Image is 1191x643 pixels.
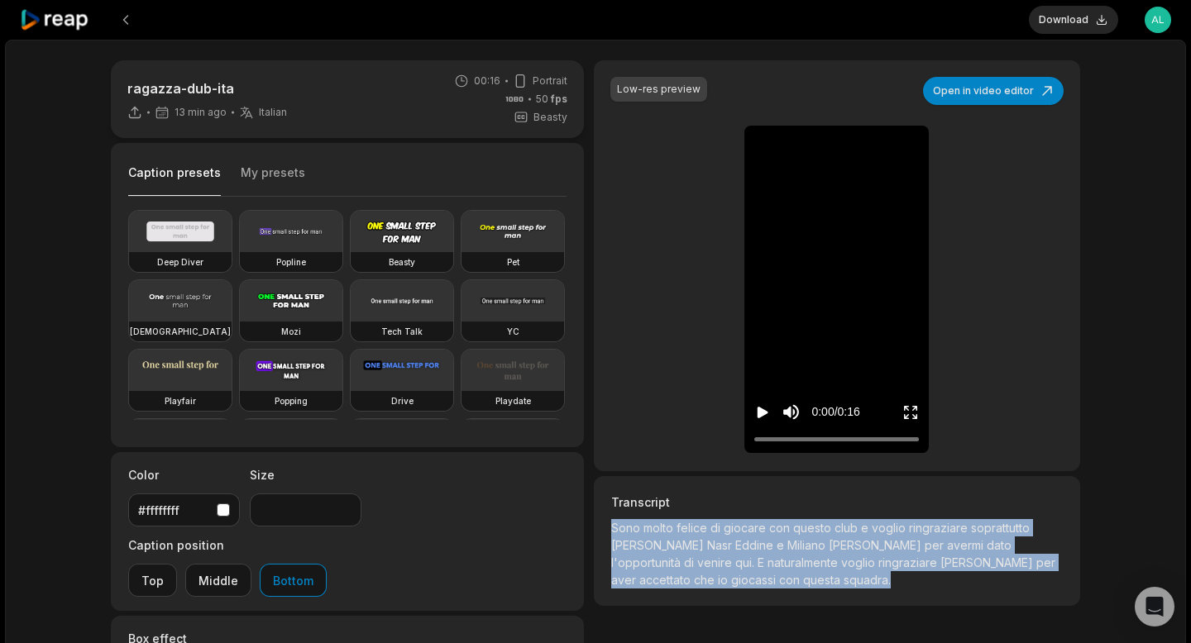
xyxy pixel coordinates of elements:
[536,92,567,107] span: 50
[391,394,414,407] h3: Drive
[611,493,1063,511] h3: Transcript
[130,325,231,338] h3: [DEMOGRAPHIC_DATA]
[829,538,925,552] span: [PERSON_NAME]
[639,573,694,587] span: accettato
[495,394,531,407] h3: Playdate
[128,164,221,197] button: Caption presets
[241,164,305,196] button: My presets
[643,521,677,535] span: molto
[1029,6,1118,34] button: Download
[165,394,196,407] h3: Playfair
[611,555,684,569] span: l'opportunità
[779,573,803,587] span: con
[697,555,735,569] span: venire
[768,555,841,569] span: naturalmente
[735,555,758,569] span: qui.
[677,521,710,535] span: felice
[157,255,203,269] h3: Deep Diver
[940,555,1036,569] span: [PERSON_NAME]
[533,110,567,125] span: Beasty
[971,521,1030,535] span: soprattutto
[781,402,801,422] button: Mute sound
[381,325,423,338] h3: Tech Talk
[185,564,251,597] button: Middle
[533,74,567,88] span: Portrait
[611,521,643,535] span: Sono
[902,397,919,427] button: Enter Fullscreen
[793,521,835,535] span: questo
[507,255,519,269] h3: Pet
[128,493,240,526] button: #ffffffff
[474,74,500,88] span: 00:16
[707,538,777,552] span: Nasr Eddine
[128,564,177,597] button: Top
[844,573,891,587] span: squadra.
[138,502,210,519] div: #ffffffff
[758,555,768,569] span: E
[275,394,308,407] h3: Popping
[128,466,240,483] label: Color
[507,325,519,338] h3: YC
[1036,555,1055,569] span: per
[694,573,718,587] span: che
[260,564,327,597] button: Bottom
[861,521,872,535] span: e
[811,403,859,421] div: 0:00 / 0:16
[724,521,769,535] span: giocare
[250,466,361,483] label: Size
[777,538,829,552] span: e Miliano
[754,397,771,427] button: Play video
[718,573,731,587] span: io
[947,538,987,552] span: avermi
[923,77,1064,105] button: Open in video editor
[276,255,306,269] h3: Popline
[611,573,639,587] span: aver
[769,521,793,535] span: con
[1135,587,1174,626] div: Open Intercom Messenger
[987,538,1012,552] span: dato
[389,255,415,269] h3: Beasty
[551,93,567,105] span: fps
[835,521,861,535] span: club
[281,325,301,338] h3: Mozi
[872,521,909,535] span: voglio
[841,555,878,569] span: voglio
[684,555,697,569] span: di
[175,106,227,119] span: 13 min ago
[259,106,287,119] span: Italian
[803,573,844,587] span: questa
[710,521,724,535] span: di
[878,555,940,569] span: ringraziare
[617,82,701,97] div: Low-res preview
[909,521,971,535] span: ringraziare
[128,536,327,554] label: Caption position
[925,538,947,552] span: per
[127,79,287,98] p: ragazza-dub-ita
[731,573,779,587] span: giocassi
[611,538,707,552] span: [PERSON_NAME]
